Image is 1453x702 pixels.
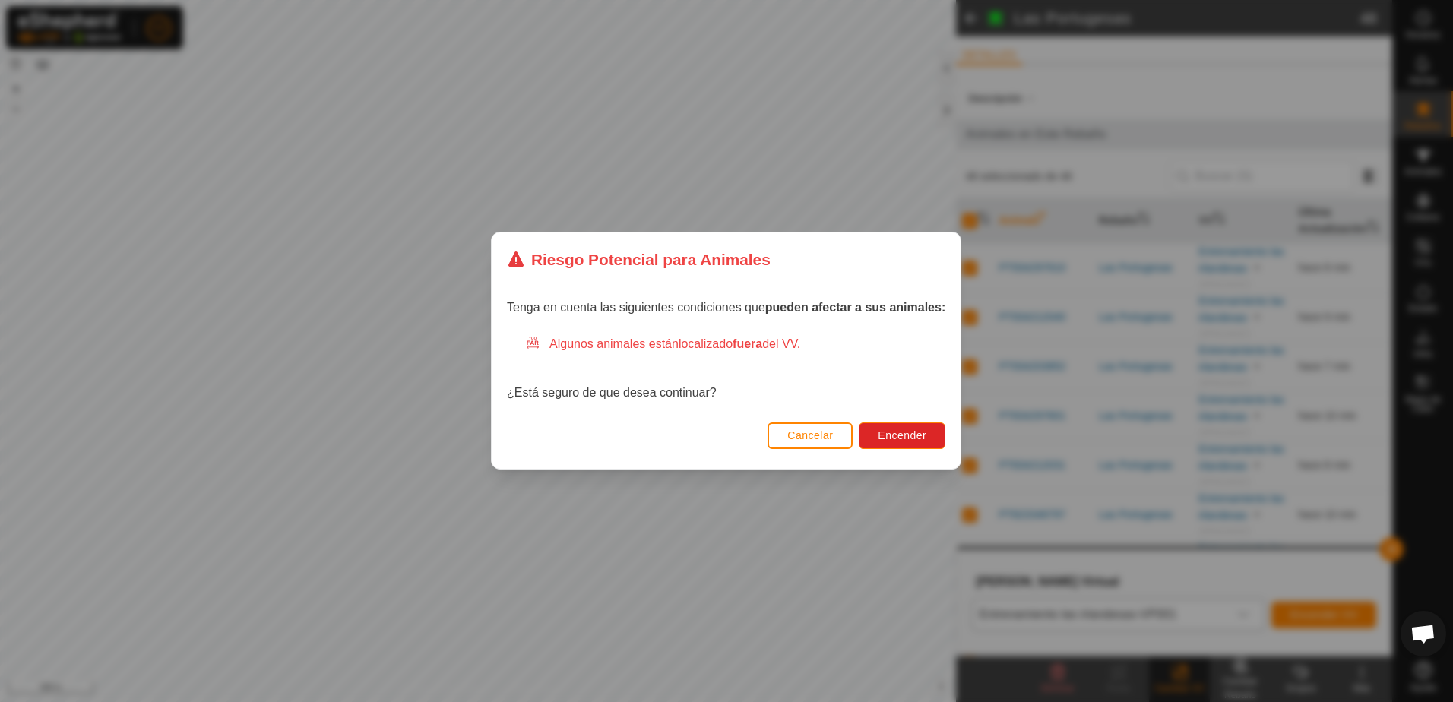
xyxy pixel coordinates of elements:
span: Tenga en cuenta las siguientes condiciones que [507,302,945,315]
div: Riesgo Potencial para Animales [507,248,771,271]
div: Chat abierto [1401,611,1446,656]
strong: pueden afectar a sus animales: [765,302,945,315]
button: Cancelar [768,422,853,449]
button: Encender [859,422,946,449]
span: Cancelar [788,430,834,442]
span: localizado del VV. [679,338,800,351]
strong: fuera [733,338,762,351]
div: ¿Está seguro de que desea continuar? [507,336,945,403]
div: Algunos animales están [525,336,945,354]
span: Encender [878,430,927,442]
